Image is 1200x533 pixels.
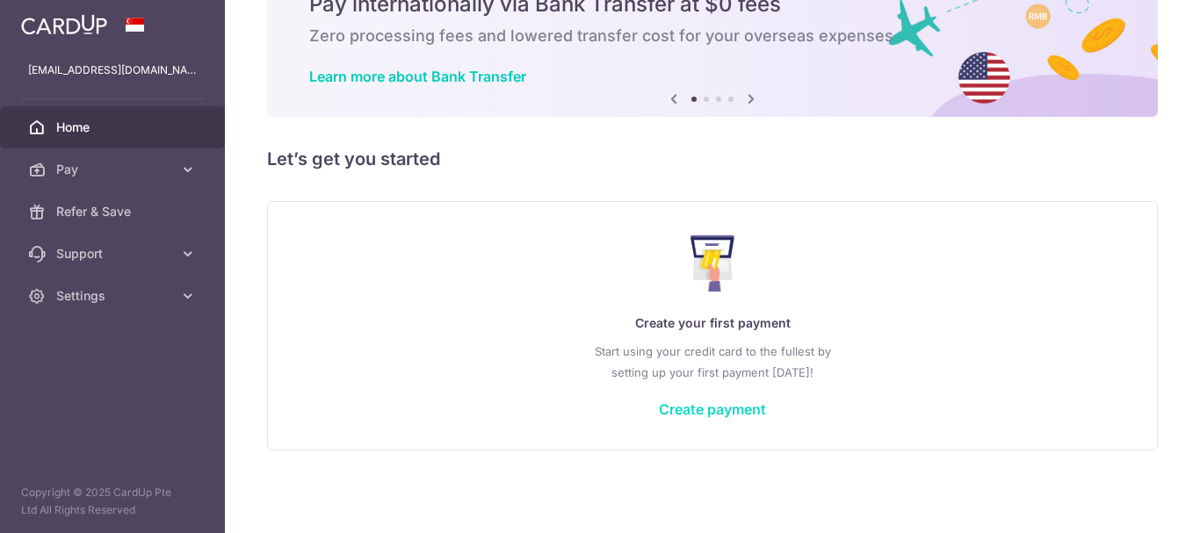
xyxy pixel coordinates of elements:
[56,245,172,263] span: Support
[303,313,1122,334] p: Create your first payment
[28,61,197,79] p: [EMAIL_ADDRESS][DOMAIN_NAME]
[56,203,172,220] span: Refer & Save
[21,14,107,35] img: CardUp
[56,161,172,178] span: Pay
[56,119,172,136] span: Home
[267,145,1158,173] h5: Let’s get you started
[690,235,735,292] img: Make Payment
[309,68,526,85] a: Learn more about Bank Transfer
[56,287,172,305] span: Settings
[659,400,766,418] a: Create payment
[303,341,1122,383] p: Start using your credit card to the fullest by setting up your first payment [DATE]!
[309,25,1116,47] h6: Zero processing fees and lowered transfer cost for your overseas expenses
